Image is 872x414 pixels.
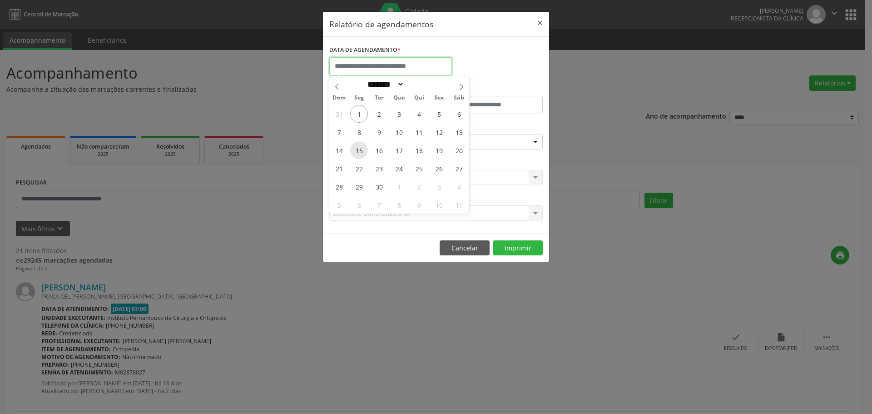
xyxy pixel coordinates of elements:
span: Setembro 13, 2025 [450,123,468,141]
span: Sex [429,95,449,101]
span: Outubro 1, 2025 [390,178,408,195]
span: Outubro 4, 2025 [450,178,468,195]
span: Outubro 10, 2025 [430,196,448,214]
span: Setembro 15, 2025 [350,141,368,159]
span: Setembro 16, 2025 [370,141,388,159]
label: DATA DE AGENDAMENTO [329,43,401,57]
button: Imprimir [493,240,543,256]
span: Outubro 6, 2025 [350,196,368,214]
span: Dom [329,95,349,101]
span: Setembro 2, 2025 [370,105,388,123]
span: Setembro 21, 2025 [330,160,348,177]
span: Setembro 9, 2025 [370,123,388,141]
span: Ter [369,95,389,101]
span: Setembro 6, 2025 [450,105,468,123]
span: Setembro 30, 2025 [370,178,388,195]
span: Outubro 2, 2025 [410,178,428,195]
span: Setembro 14, 2025 [330,141,348,159]
span: Setembro 20, 2025 [450,141,468,159]
span: Qua [389,95,409,101]
label: ATÉ [438,82,543,96]
span: Outubro 7, 2025 [370,196,388,214]
span: Setembro 12, 2025 [430,123,448,141]
input: Year [404,80,434,89]
span: Setembro 23, 2025 [370,160,388,177]
span: Setembro 18, 2025 [410,141,428,159]
span: Setembro 27, 2025 [450,160,468,177]
span: Sáb [449,95,469,101]
span: Outubro 5, 2025 [330,196,348,214]
span: Seg [349,95,369,101]
span: Setembro 19, 2025 [430,141,448,159]
span: Setembro 5, 2025 [430,105,448,123]
span: Setembro 17, 2025 [390,141,408,159]
span: Setembro 7, 2025 [330,123,348,141]
span: Setembro 24, 2025 [390,160,408,177]
span: Setembro 25, 2025 [410,160,428,177]
span: Setembro 8, 2025 [350,123,368,141]
span: Setembro 4, 2025 [410,105,428,123]
span: Outubro 11, 2025 [450,196,468,214]
span: Qui [409,95,429,101]
button: Cancelar [440,240,490,256]
span: Setembro 1, 2025 [350,105,368,123]
span: Setembro 22, 2025 [350,160,368,177]
span: Setembro 11, 2025 [410,123,428,141]
span: Setembro 29, 2025 [350,178,368,195]
span: Setembro 10, 2025 [390,123,408,141]
span: Outubro 3, 2025 [430,178,448,195]
span: Setembro 3, 2025 [390,105,408,123]
span: Setembro 26, 2025 [430,160,448,177]
span: Outubro 9, 2025 [410,196,428,214]
select: Month [364,80,404,89]
span: Setembro 28, 2025 [330,178,348,195]
span: Outubro 8, 2025 [390,196,408,214]
h5: Relatório de agendamentos [329,18,433,30]
span: Agosto 31, 2025 [330,105,348,123]
button: Close [531,12,549,34]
